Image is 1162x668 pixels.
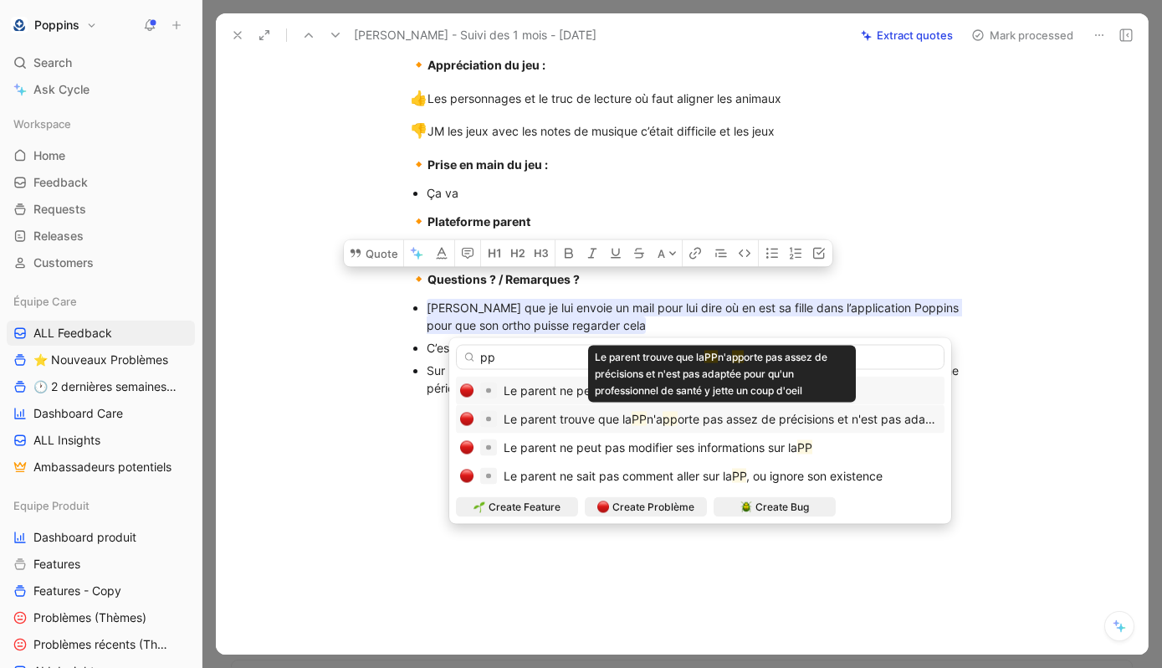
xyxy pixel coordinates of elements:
[597,501,609,513] img: 🔴
[797,440,812,455] mark: PP
[595,351,827,397] span: orte pas assez de précisions et n'est pas adaptée pour qu'un professionnel de santé y jette un co...
[504,469,732,483] span: Le parent ne sait pas comment aller sur la
[704,351,718,363] mark: PP
[746,469,883,483] span: , ou ignore son existence
[460,441,474,455] img: 🔴
[474,501,485,513] img: 🌱
[504,412,632,426] span: Le parent trouve que la
[595,351,704,363] span: Le parent trouve que la
[732,469,746,483] mark: PP
[489,499,561,516] span: Create Feature
[663,412,678,426] mark: pp
[504,383,641,398] span: Le parent ne peut pas su
[740,501,752,513] img: 🪲
[732,351,744,363] mark: pp
[504,440,797,455] span: Le parent ne peut pas modifier ses informations sur la
[755,499,809,516] span: Create Bug
[460,413,474,426] img: 🔴
[647,412,663,426] span: n'a
[612,499,694,516] span: Create Problème
[632,412,647,426] mark: PP
[460,384,474,398] img: 🔴
[718,351,732,363] span: n'a
[456,345,944,370] input: Link to feature, problème or bug
[460,470,474,483] img: 🔴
